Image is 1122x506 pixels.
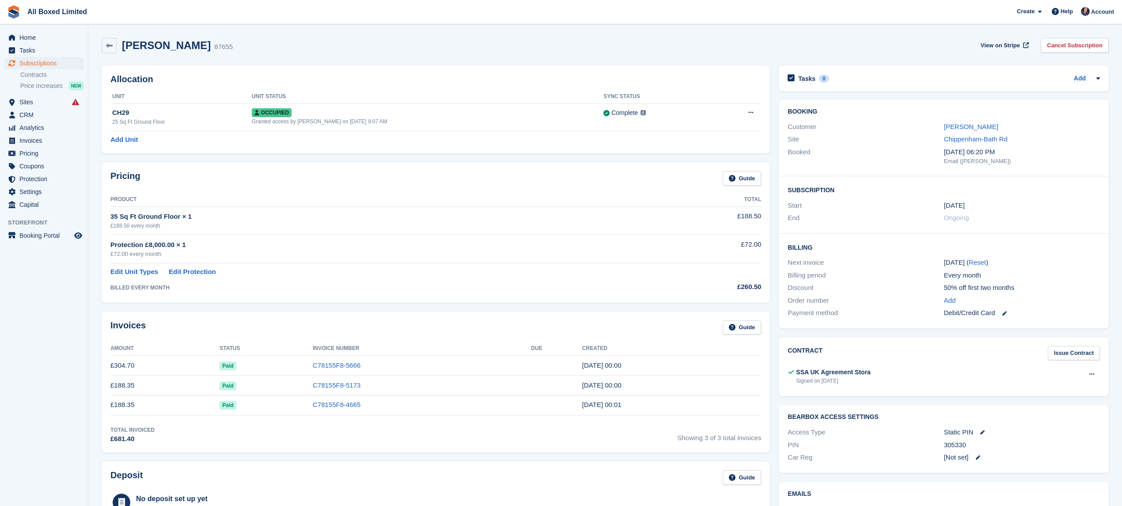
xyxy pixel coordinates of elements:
[19,57,72,69] span: Subscriptions
[112,108,252,118] div: CH29
[110,284,641,292] div: BILLED EVERY MONTH
[220,342,313,356] th: Status
[19,44,72,57] span: Tasks
[677,426,761,444] span: Showing 3 of 3 total invoices
[788,296,944,306] div: Order number
[944,440,1100,450] div: 305330
[788,108,1100,115] h2: Booking
[110,250,641,259] div: £72.00 every month
[798,75,815,83] h2: Tasks
[313,381,360,389] a: C78155F8-5173
[19,186,72,198] span: Settings
[788,491,1100,498] h2: Emails
[723,470,762,485] a: Guide
[788,243,1100,251] h2: Billing
[4,147,83,160] a: menu
[788,308,944,318] div: Payment method
[4,186,83,198] a: menu
[110,320,146,335] h2: Invoices
[788,414,1100,421] h2: BearBox Access Settings
[4,44,83,57] a: menu
[977,38,1031,53] a: View on Stripe
[110,356,220,376] td: £304.70
[981,41,1020,50] span: View on Stripe
[110,90,252,104] th: Unit
[110,376,220,396] td: £188.35
[944,157,1100,166] div: Email ([PERSON_NAME])
[611,108,638,118] div: Complete
[220,361,236,370] span: Paid
[582,342,761,356] th: Created
[19,96,72,108] span: Sites
[4,96,83,108] a: menu
[112,118,252,126] div: 25 Sq Ft Ground Floor
[944,214,969,221] span: Ongoing
[1017,7,1035,16] span: Create
[252,108,292,117] span: Occupied
[4,173,83,185] a: menu
[788,283,944,293] div: Discount
[788,453,944,463] div: Car Reg
[169,267,216,277] a: Edit Protection
[136,494,318,504] div: No deposit set up yet
[788,270,944,281] div: Billing period
[19,198,72,211] span: Capital
[110,222,641,230] div: £188.50 every month
[19,31,72,44] span: Home
[4,198,83,211] a: menu
[110,434,155,444] div: £681.40
[122,39,211,51] h2: [PERSON_NAME]
[788,427,944,438] div: Access Type
[7,5,20,19] img: stora-icon-8386f47178a22dfd0bd8f6a31ec36ba5ce8667c1dd55bd0f319d3a0aa187defe.svg
[19,173,72,185] span: Protection
[4,134,83,147] a: menu
[24,4,91,19] a: All Boxed Limited
[969,259,986,266] a: Reset
[4,122,83,134] a: menu
[796,377,871,385] div: Signed on [DATE]
[723,171,762,186] a: Guide
[1091,8,1114,16] span: Account
[20,82,63,90] span: Price increases
[110,267,158,277] a: Edit Unit Types
[788,122,944,132] div: Customer
[1081,7,1090,16] img: Dan Goss
[641,282,762,292] div: £260.50
[110,426,155,434] div: Total Invoiced
[110,212,641,222] div: 35 Sq Ft Ground Floor × 1
[944,427,1100,438] div: Static PIN
[110,135,138,145] a: Add Unit
[110,193,641,207] th: Product
[944,308,1100,318] div: Debit/Credit Card
[220,401,236,410] span: Paid
[4,31,83,44] a: menu
[641,235,762,263] td: £72.00
[944,296,956,306] a: Add
[788,258,944,268] div: Next invoice
[582,361,622,369] time: 2025-07-29 23:00:58 UTC
[944,270,1100,281] div: Every month
[110,342,220,356] th: Amount
[788,201,944,211] div: Start
[1074,74,1086,84] a: Add
[788,147,944,166] div: Booked
[1061,7,1073,16] span: Help
[214,42,233,52] div: 87655
[20,71,83,79] a: Contracts
[4,160,83,172] a: menu
[641,206,762,234] td: £188.50
[313,342,531,356] th: Invoice Number
[944,283,1100,293] div: 50% off first two months
[788,213,944,223] div: End
[313,361,360,369] a: C78155F8-5666
[641,110,646,115] img: icon-info-grey-7440780725fd019a000dd9b08b2336e03edf1995a4989e88bcd33f0948082b44.svg
[4,109,83,121] a: menu
[723,320,762,335] a: Guide
[110,240,641,250] div: Protection £8,000.00 × 1
[252,118,603,126] div: Granted access by [PERSON_NAME] on [DATE] 9:07 AM
[8,218,88,227] span: Storefront
[531,342,582,356] th: Due
[252,90,603,104] th: Unit Status
[944,147,1100,157] div: [DATE] 06:20 PM
[641,193,762,207] th: Total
